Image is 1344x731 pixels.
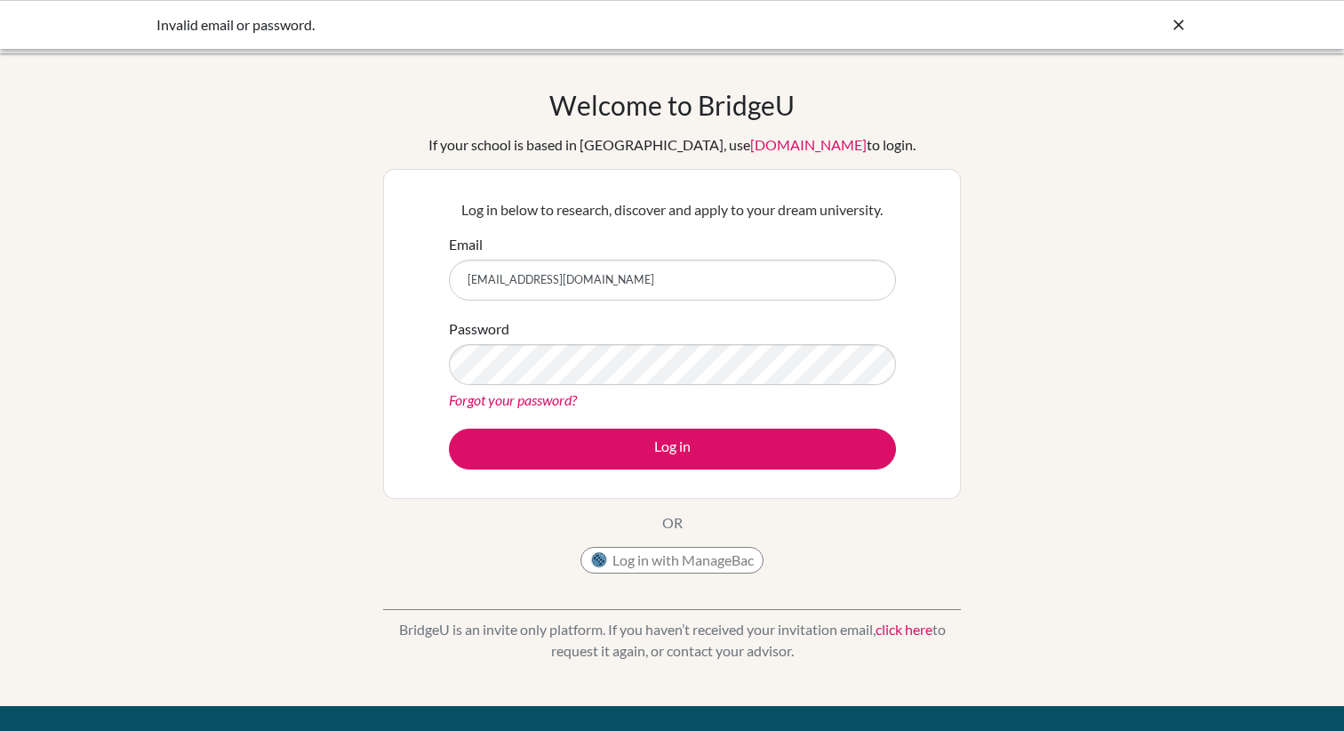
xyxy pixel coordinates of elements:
button: Log in [449,429,896,470]
label: Email [449,234,483,255]
p: Log in below to research, discover and apply to your dream university. [449,199,896,221]
a: [DOMAIN_NAME] [750,136,867,153]
h1: Welcome to BridgeU [549,89,795,121]
label: Password [449,318,509,340]
p: OR [662,512,683,534]
div: Invalid email or password. [156,14,921,36]
a: click here [876,621,932,638]
button: Log in with ManageBac [580,547,764,574]
a: Forgot your password? [449,391,577,408]
div: If your school is based in [GEOGRAPHIC_DATA], use to login. [428,134,916,156]
p: BridgeU is an invite only platform. If you haven’t received your invitation email, to request it ... [383,619,961,662]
